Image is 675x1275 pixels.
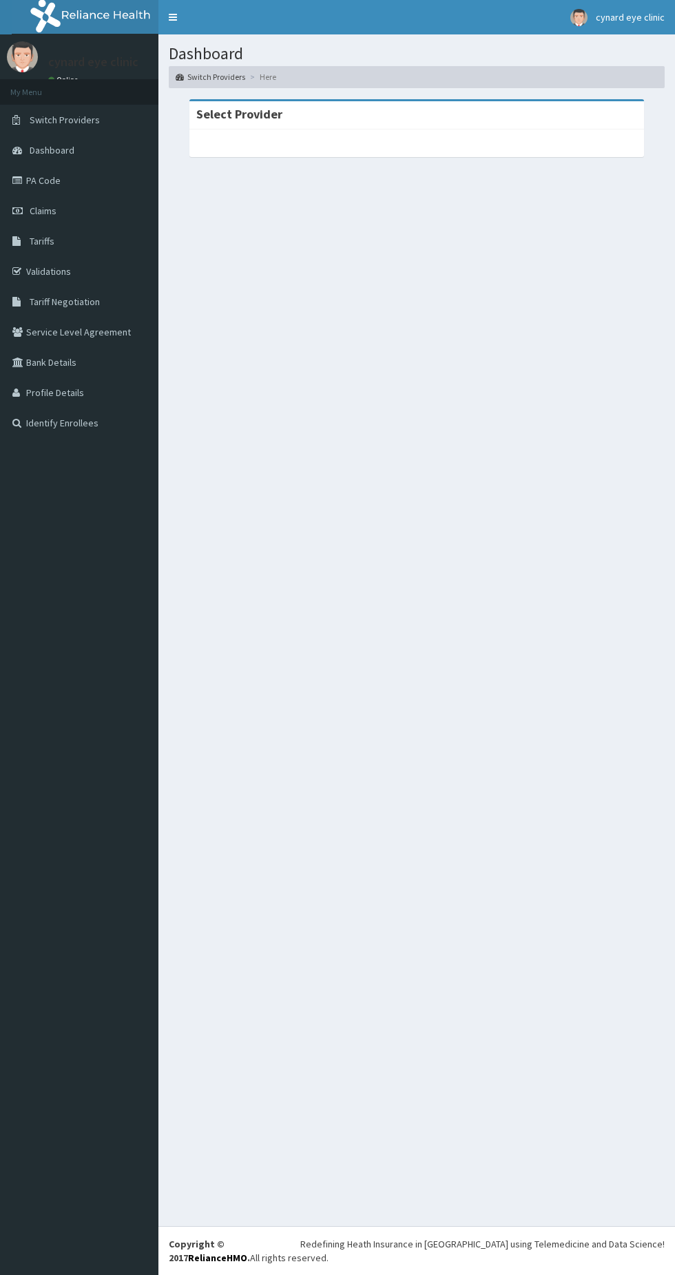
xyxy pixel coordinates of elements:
[247,71,276,83] li: Here
[30,114,100,126] span: Switch Providers
[48,75,81,85] a: Online
[300,1237,665,1251] div: Redefining Heath Insurance in [GEOGRAPHIC_DATA] using Telemedicine and Data Science!
[30,235,54,247] span: Tariffs
[570,9,588,26] img: User Image
[30,296,100,308] span: Tariff Negotiation
[48,56,138,68] p: cynard eye clinic
[30,144,74,156] span: Dashboard
[169,45,665,63] h1: Dashboard
[196,106,282,122] strong: Select Provider
[169,1238,250,1264] strong: Copyright © 2017 .
[188,1252,247,1264] a: RelianceHMO
[7,41,38,72] img: User Image
[30,205,56,217] span: Claims
[596,11,665,23] span: cynard eye clinic
[158,1226,675,1275] footer: All rights reserved.
[176,71,245,83] a: Switch Providers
